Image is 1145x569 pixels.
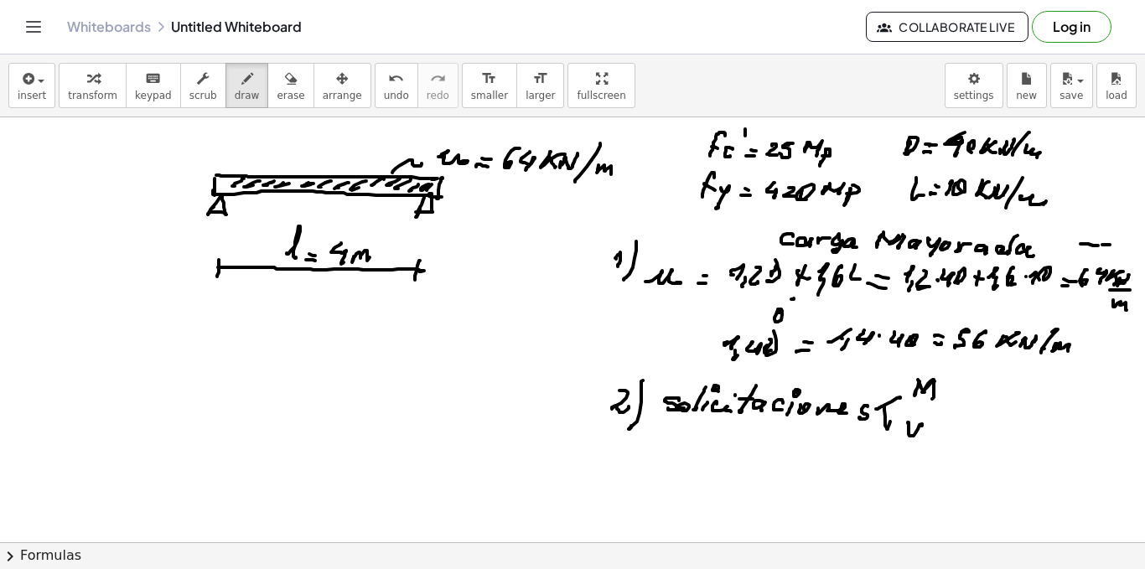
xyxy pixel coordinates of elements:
span: draw [235,90,260,101]
span: smaller [471,90,508,101]
span: larger [526,90,555,101]
button: Toggle navigation [20,13,47,40]
span: fullscreen [577,90,625,101]
button: keyboardkeypad [126,63,181,108]
span: Collaborate Live [880,19,1014,34]
span: scrub [189,90,217,101]
span: keypad [135,90,172,101]
span: load [1106,90,1127,101]
i: format_size [532,69,548,89]
span: undo [384,90,409,101]
i: undo [388,69,404,89]
span: insert [18,90,46,101]
button: save [1050,63,1093,108]
button: erase [267,63,313,108]
button: load [1096,63,1137,108]
span: redo [427,90,449,101]
button: format_sizelarger [516,63,564,108]
span: erase [277,90,304,101]
span: arrange [323,90,362,101]
button: settings [945,63,1003,108]
span: save [1060,90,1083,101]
button: Collaborate Live [866,12,1028,42]
button: transform [59,63,127,108]
i: keyboard [145,69,161,89]
button: Log in [1032,11,1111,43]
button: format_sizesmaller [462,63,517,108]
button: arrange [313,63,371,108]
i: format_size [481,69,497,89]
a: Whiteboards [67,18,151,35]
button: undoundo [375,63,418,108]
button: draw [225,63,269,108]
span: settings [954,90,994,101]
button: fullscreen [567,63,635,108]
i: redo [430,69,446,89]
button: new [1007,63,1047,108]
span: transform [68,90,117,101]
button: redoredo [417,63,459,108]
button: insert [8,63,55,108]
span: new [1016,90,1037,101]
button: scrub [180,63,226,108]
